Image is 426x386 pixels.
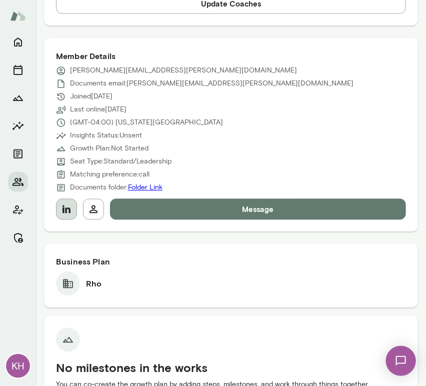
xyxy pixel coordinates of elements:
[70,157,171,167] p: Seat Type: Standard/Leadership
[8,200,28,220] button: Client app
[70,144,148,154] p: Growth Plan: Not Started
[70,118,223,128] p: (GMT-04:00) [US_STATE][GEOGRAPHIC_DATA]
[8,88,28,108] button: Growth Plan
[8,144,28,164] button: Documents
[8,32,28,52] button: Home
[110,199,406,220] button: Message
[8,116,28,136] button: Insights
[70,105,126,115] p: Last online [DATE]
[70,79,353,89] p: Documents email: [PERSON_NAME][EMAIL_ADDRESS][PERSON_NAME][DOMAIN_NAME]
[56,360,406,376] h5: No milestones in the works
[8,228,28,248] button: Manage
[6,354,30,378] div: KH
[70,170,149,180] p: Matching preference: call
[56,256,406,268] h6: Business Plan
[86,278,101,290] h6: Rho
[128,183,162,192] a: Folder Link
[56,50,406,62] h6: Member Details
[70,66,297,76] p: [PERSON_NAME][EMAIL_ADDRESS][PERSON_NAME][DOMAIN_NAME]
[8,172,28,192] button: Members
[70,183,162,193] p: Documents folder:
[70,131,142,141] p: Insights Status: Unsent
[70,92,112,102] p: Joined [DATE]
[10,6,26,25] img: Mento
[8,60,28,80] button: Sessions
